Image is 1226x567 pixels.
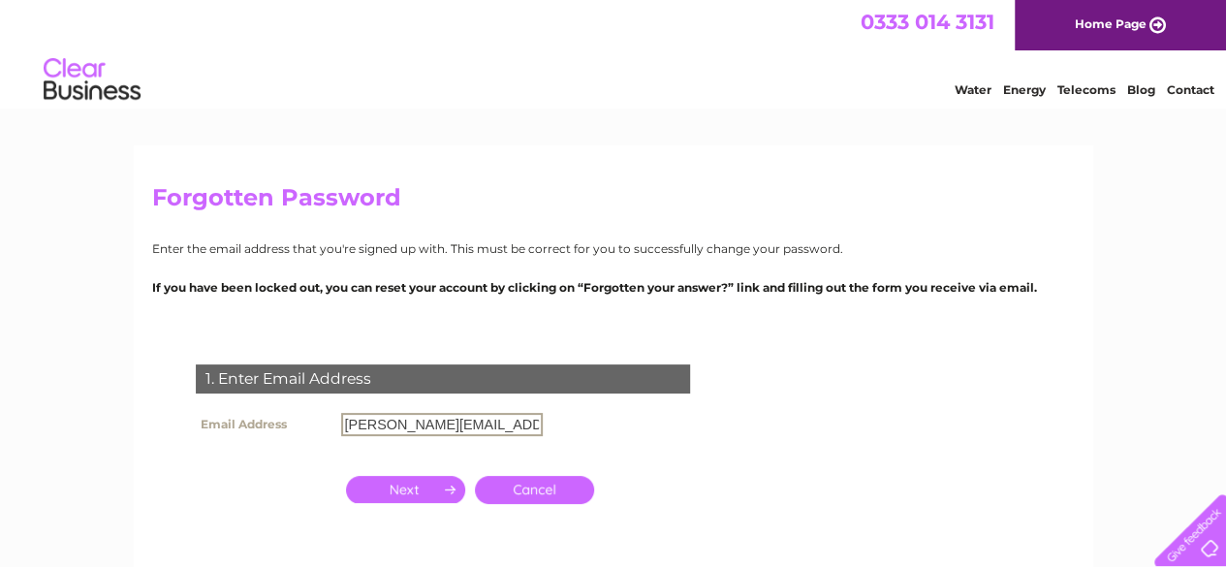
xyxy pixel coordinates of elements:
[152,278,1075,297] p: If you have been locked out, you can reset your account by clicking on “Forgotten your answer?” l...
[196,364,690,394] div: 1. Enter Email Address
[152,184,1075,221] h2: Forgotten Password
[955,82,991,97] a: Water
[43,50,141,110] img: logo.png
[861,10,994,34] a: 0333 014 3131
[475,476,594,504] a: Cancel
[156,11,1072,94] div: Clear Business is a trading name of Verastar Limited (registered in [GEOGRAPHIC_DATA] No. 3667643...
[1167,82,1214,97] a: Contact
[152,239,1075,258] p: Enter the email address that you're signed up with. This must be correct for you to successfully ...
[191,408,336,441] th: Email Address
[1003,82,1046,97] a: Energy
[1057,82,1116,97] a: Telecoms
[1127,82,1155,97] a: Blog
